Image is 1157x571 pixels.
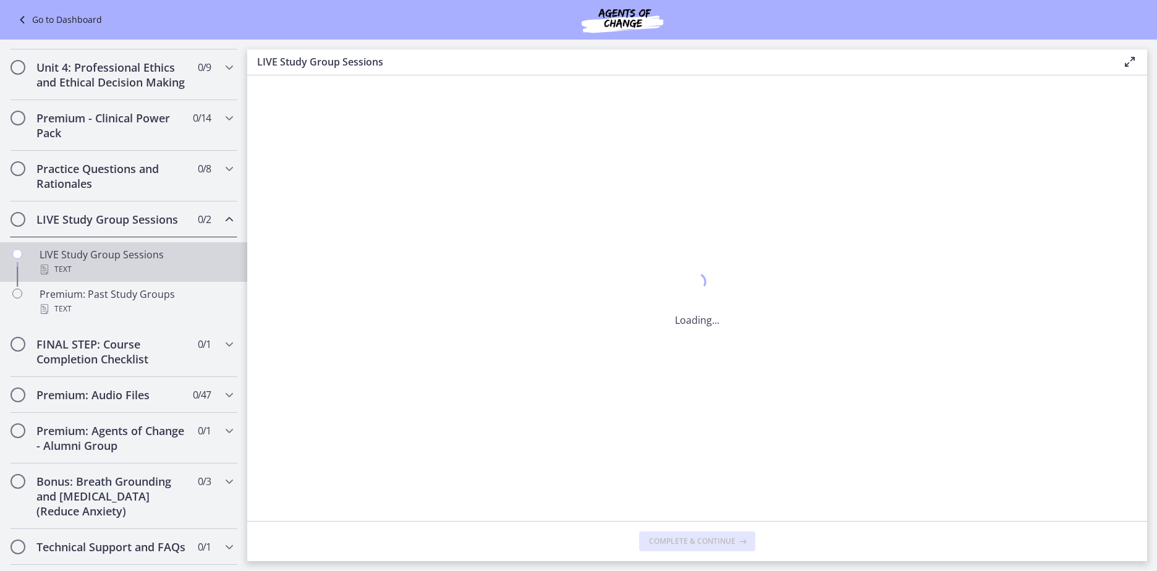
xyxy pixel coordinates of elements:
div: Premium: Past Study Groups [40,287,232,316]
span: 0 / 47 [193,387,211,402]
div: 1 [675,269,719,298]
span: 0 / 1 [198,423,211,438]
h2: Unit 4: Professional Ethics and Ethical Decision Making [36,60,187,90]
span: Complete & continue [649,536,735,546]
span: 0 / 2 [198,212,211,227]
h2: FINAL STEP: Course Completion Checklist [36,337,187,366]
span: 0 / 9 [198,60,211,75]
button: Complete & continue [639,531,755,551]
h2: Technical Support and FAQs [36,539,187,554]
h2: Premium: Agents of Change - Alumni Group [36,423,187,453]
span: 0 / 8 [198,161,211,176]
h2: LIVE Study Group Sessions [36,212,187,227]
div: Text [40,262,232,277]
a: Go to Dashboard [15,12,102,27]
h2: Premium - Clinical Power Pack [36,111,187,140]
div: Text [40,302,232,316]
span: 0 / 14 [193,111,211,125]
img: Agents of Change [548,5,697,35]
h2: Premium: Audio Files [36,387,187,402]
div: LIVE Study Group Sessions [40,247,232,277]
h3: LIVE Study Group Sessions [257,54,1103,69]
p: Loading... [675,313,719,328]
span: 0 / 1 [198,337,211,352]
span: 0 / 3 [198,474,211,489]
h2: Bonus: Breath Grounding and [MEDICAL_DATA] (Reduce Anxiety) [36,474,187,518]
span: 0 / 1 [198,539,211,554]
h2: Practice Questions and Rationales [36,161,187,191]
